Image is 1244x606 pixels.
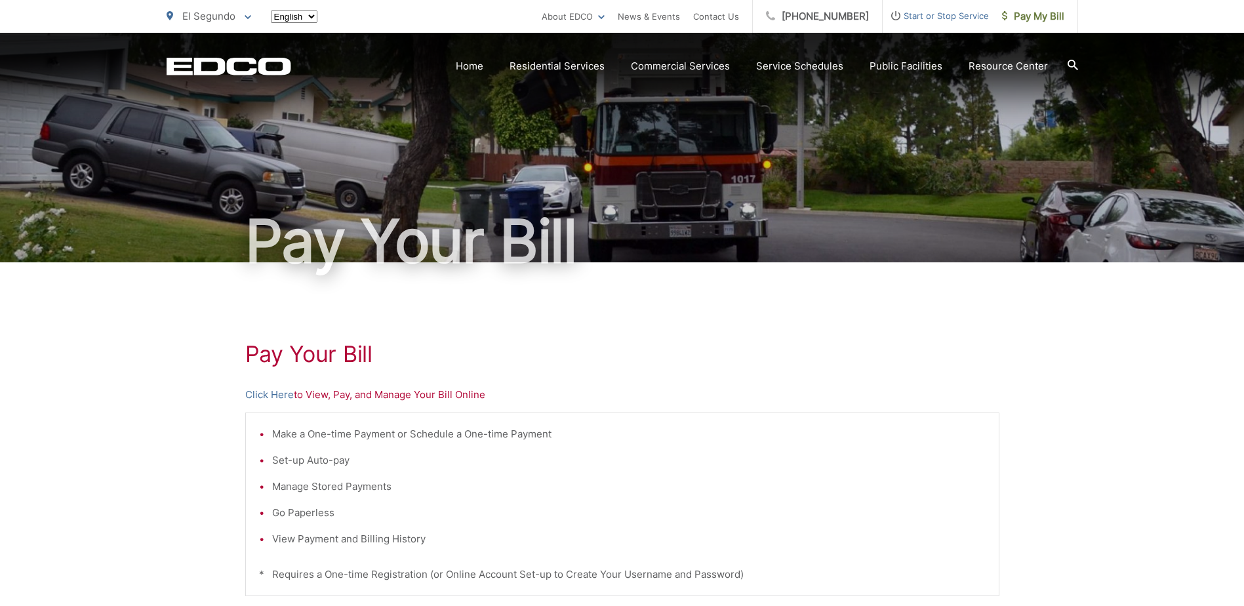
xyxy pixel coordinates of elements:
[272,479,986,495] li: Manage Stored Payments
[182,10,235,22] span: El Segundo
[693,9,739,24] a: Contact Us
[167,57,291,75] a: EDCD logo. Return to the homepage.
[271,10,317,23] select: Select a language
[245,341,999,367] h1: Pay Your Bill
[870,58,942,74] a: Public Facilities
[245,387,999,403] p: to View, Pay, and Manage Your Bill Online
[618,9,680,24] a: News & Events
[969,58,1048,74] a: Resource Center
[510,58,605,74] a: Residential Services
[167,209,1078,274] h1: Pay Your Bill
[272,426,986,442] li: Make a One-time Payment or Schedule a One-time Payment
[542,9,605,24] a: About EDCO
[245,387,294,403] a: Click Here
[631,58,730,74] a: Commercial Services
[1002,9,1064,24] span: Pay My Bill
[259,567,986,582] p: * Requires a One-time Registration (or Online Account Set-up to Create Your Username and Password)
[272,453,986,468] li: Set-up Auto-pay
[456,58,483,74] a: Home
[756,58,843,74] a: Service Schedules
[272,531,986,547] li: View Payment and Billing History
[272,505,986,521] li: Go Paperless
